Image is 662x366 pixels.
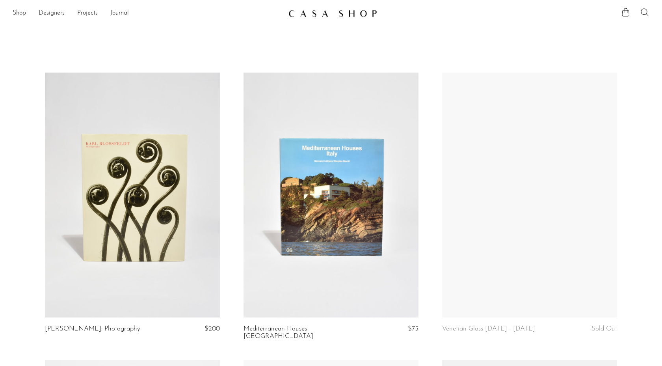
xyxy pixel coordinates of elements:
[77,8,98,19] a: Projects
[442,325,535,332] a: Venetian Glass [DATE] - [DATE]
[45,325,140,332] a: [PERSON_NAME]: Photography
[13,7,282,20] ul: NEW HEADER MENU
[110,8,129,19] a: Journal
[408,325,418,332] span: $75
[13,8,26,19] a: Shop
[244,325,361,340] a: Mediterranean Houses [GEOGRAPHIC_DATA]
[205,325,220,332] span: $200
[39,8,65,19] a: Designers
[591,325,617,332] span: Sold Out
[13,7,282,20] nav: Desktop navigation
